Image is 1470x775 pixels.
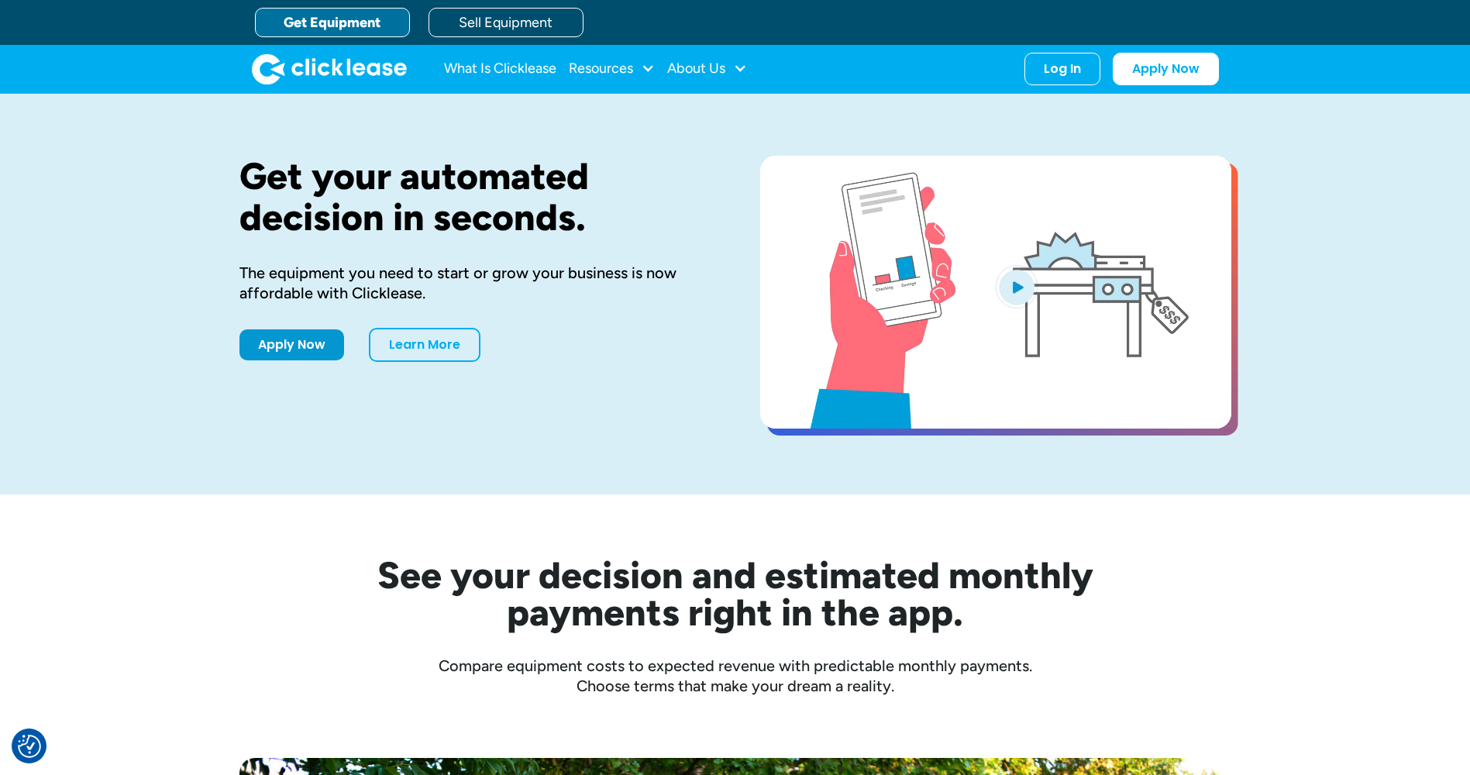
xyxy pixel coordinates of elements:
[18,735,41,758] img: Revisit consent button
[301,556,1169,631] h2: See your decision and estimated monthly payments right in the app.
[252,53,407,84] img: Clicklease logo
[255,8,410,37] a: Get Equipment
[444,53,556,84] a: What Is Clicklease
[429,8,584,37] a: Sell Equipment
[239,263,711,303] div: The equipment you need to start or grow your business is now affordable with Clicklease.
[996,265,1038,308] img: Blue play button logo on a light blue circular background
[1044,61,1081,77] div: Log In
[569,53,655,84] div: Resources
[18,735,41,758] button: Consent Preferences
[252,53,407,84] a: home
[239,156,711,238] h1: Get your automated decision in seconds.
[1113,53,1219,85] a: Apply Now
[667,53,747,84] div: About Us
[760,156,1231,429] a: open lightbox
[239,656,1231,696] div: Compare equipment costs to expected revenue with predictable monthly payments. Choose terms that ...
[239,329,344,360] a: Apply Now
[369,328,480,362] a: Learn More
